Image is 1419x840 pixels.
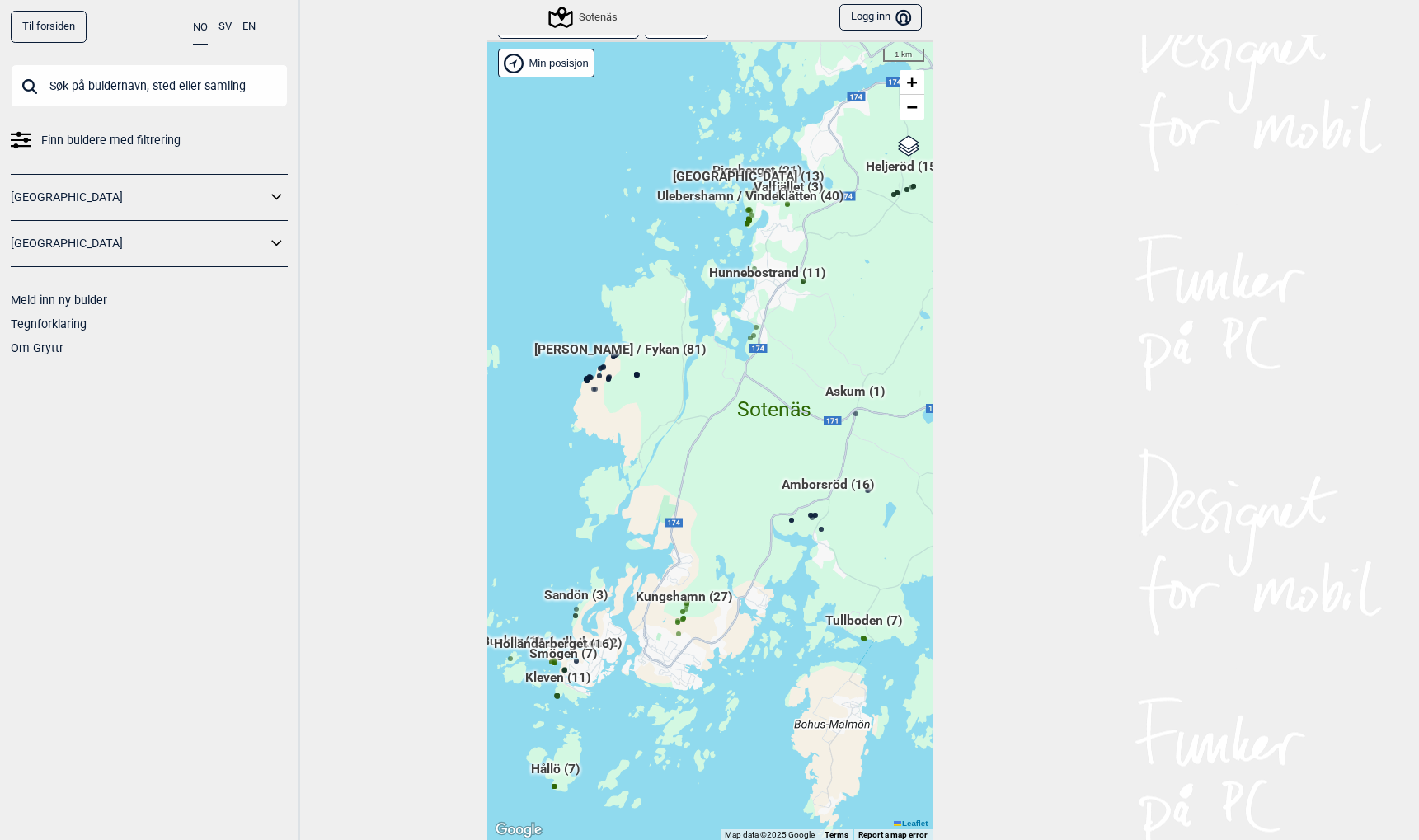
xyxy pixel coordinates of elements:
[553,690,563,700] div: Kleven (11)
[11,293,107,307] a: Meld inn ny bulder
[825,612,902,643] span: Tullboden (7)
[657,187,843,218] span: Ulebershamn / Vindeklätten (40)
[825,382,885,414] span: Askum (1)
[673,167,824,199] span: [GEOGRAPHIC_DATA] (13)
[899,179,909,189] div: Heljeröd (15)
[11,185,266,209] a: [GEOGRAPHIC_DATA]
[763,285,773,295] div: Hunnebostrand (11)
[498,49,595,77] div: Vis min posisjon
[11,232,266,256] a: [GEOGRAPHIC_DATA]
[850,404,860,414] div: Askum (1)
[745,209,755,218] div: Ulebershamn / Vindeklätten (40)
[531,760,580,791] span: Hållö (7)
[544,586,608,617] span: Sandön (3)
[900,95,924,120] a: Zoom out
[858,830,928,839] a: Report a map error
[615,362,625,372] div: [PERSON_NAME] / Fykan (81)
[823,497,833,507] div: Amborsröd (16)
[883,49,924,62] div: 1 km
[679,609,689,619] div: Kungshamn (27)
[859,633,869,643] div: Tullboden (7)
[782,476,874,507] span: Amborsröd (16)
[529,645,597,676] span: Smögen (7)
[839,4,921,31] button: Logg inn
[712,162,801,193] span: Pigeberget (21)
[754,178,823,209] span: Valfjället (3)
[769,378,779,388] div: Sotenäs
[218,11,232,43] button: SV
[11,317,87,331] a: Tegnforklaring
[525,669,590,700] span: Kleven (11)
[11,129,288,153] a: Finn buldere med filtrering
[242,11,256,43] button: EN
[534,340,706,372] span: [PERSON_NAME] / Fykan (81)
[558,666,568,676] div: Smögen (7)
[11,11,87,43] a: Til forsiden
[725,830,815,839] span: Map data ©2025 Google
[906,96,917,117] span: −
[906,72,917,92] span: +
[193,11,208,45] button: NO
[825,830,848,839] a: Terms (opens in new tab)
[893,128,924,164] a: Layers
[41,129,181,153] span: Finn buldere med filtrering
[11,341,63,354] a: Om Gryttr
[636,588,732,619] span: Kungshamn (27)
[482,632,541,664] span: Buskär (1)
[900,70,924,95] a: Zoom in
[709,264,825,295] span: Hunnebostrand (11)
[571,608,581,617] div: Sandön (3)
[551,7,618,27] div: Sotenäs
[533,634,622,665] span: Makrillviken (2)
[494,635,613,666] span: Holländarberget (16)
[866,157,941,189] span: Heljeröd (15)
[894,819,928,828] a: Leaflet
[11,64,288,107] input: Søk på buldernavn, sted eller samling
[551,781,561,791] div: Hållö (7)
